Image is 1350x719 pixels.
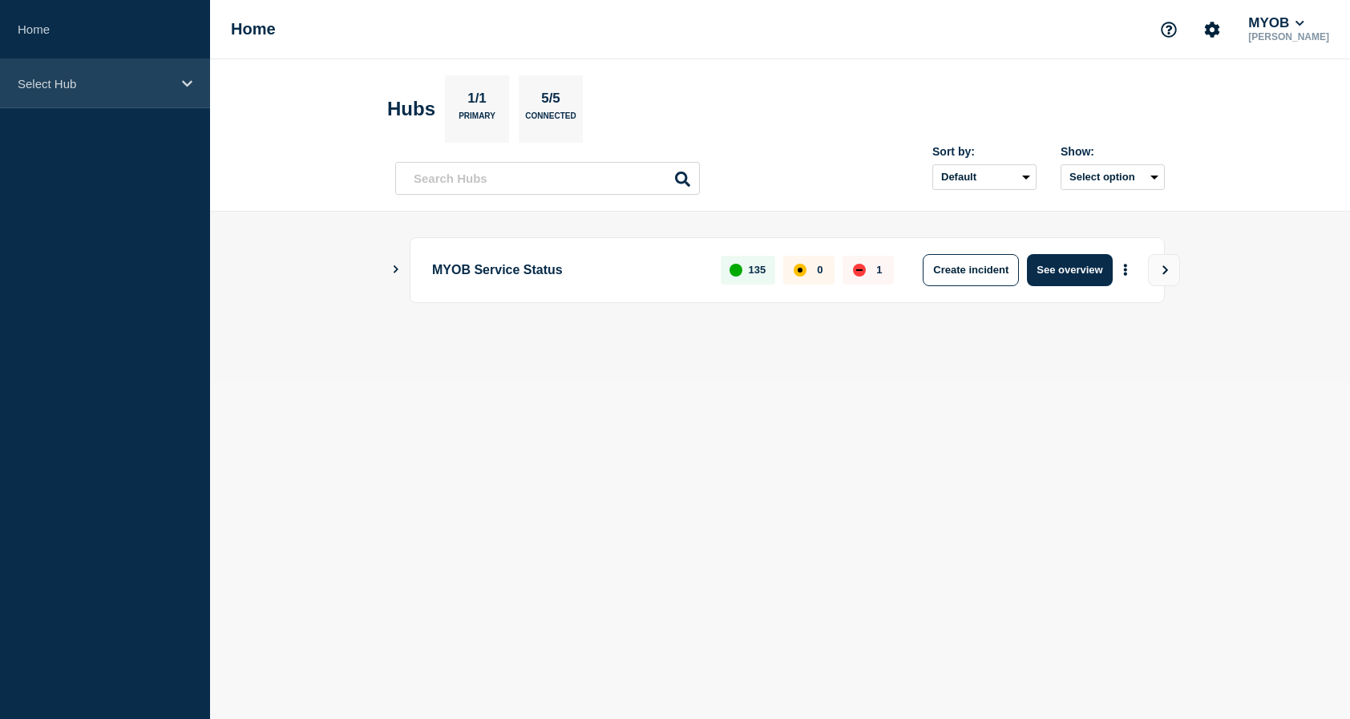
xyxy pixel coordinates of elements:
button: Support [1152,13,1186,46]
div: down [853,264,866,277]
p: 1 [876,264,882,276]
h2: Hubs [387,98,435,120]
select: Sort by [932,164,1037,190]
p: 135 [749,264,766,276]
p: 0 [817,264,823,276]
button: See overview [1027,254,1112,286]
button: Show Connected Hubs [392,264,400,276]
div: Show: [1061,145,1165,158]
button: MYOB [1245,15,1308,31]
p: Connected [525,111,576,128]
div: Sort by: [932,145,1037,158]
p: [PERSON_NAME] [1245,31,1332,42]
p: 5/5 [536,91,567,111]
input: Search Hubs [395,162,700,195]
button: Create incident [923,254,1019,286]
button: View [1148,254,1180,286]
p: 1/1 [462,91,493,111]
button: Account settings [1195,13,1229,46]
h1: Home [231,20,276,38]
button: More actions [1115,255,1136,285]
p: Select Hub [18,77,172,91]
p: MYOB Service Status [432,254,702,286]
p: Primary [459,111,495,128]
button: Select option [1061,164,1165,190]
div: affected [794,264,806,277]
div: up [730,264,742,277]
